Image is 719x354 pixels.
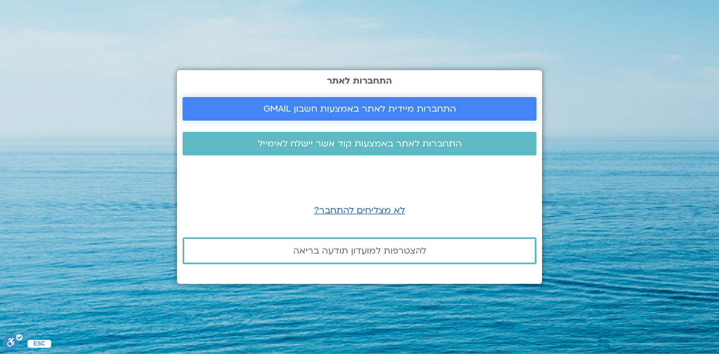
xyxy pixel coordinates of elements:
a: לא מצליחים להתחבר? [314,204,405,217]
a: התחברות לאתר באמצעות קוד אשר יישלח לאימייל [183,132,536,155]
span: להצטרפות למועדון תודעה בריאה [293,246,426,256]
a: התחברות מיידית לאתר באמצעות חשבון GMAIL [183,97,536,121]
h2: התחברות לאתר [183,76,536,86]
a: להצטרפות למועדון תודעה בריאה [183,237,536,264]
span: התחברות לאתר באמצעות קוד אשר יישלח לאימייל [258,139,462,149]
span: התחברות מיידית לאתר באמצעות חשבון GMAIL [263,104,456,114]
